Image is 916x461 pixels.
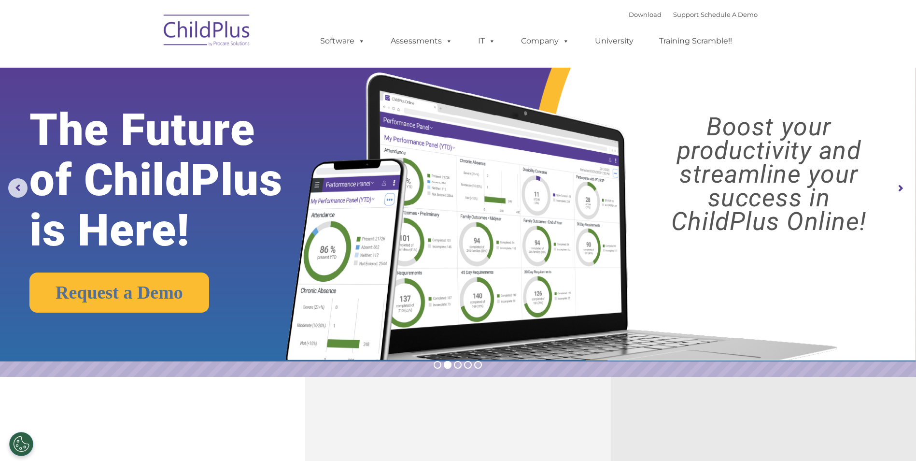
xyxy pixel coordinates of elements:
a: IT [468,31,505,51]
a: Software [310,31,375,51]
iframe: Chat Widget [758,357,916,461]
span: Last name [134,64,164,71]
img: ChildPlus by Procare Solutions [159,8,255,56]
a: Request a Demo [29,273,209,313]
span: Phone number [134,103,175,111]
a: Assessments [381,31,462,51]
a: Company [511,31,579,51]
rs-layer: The Future of ChildPlus is Here! [29,105,322,256]
a: Support [673,11,699,18]
a: University [585,31,643,51]
font: | [629,11,758,18]
a: Training Scramble!! [649,31,742,51]
a: Download [629,11,662,18]
a: Schedule A Demo [701,11,758,18]
button: Cookies Settings [9,432,33,456]
rs-layer: Boost your productivity and streamline your success in ChildPlus Online! [633,115,905,233]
